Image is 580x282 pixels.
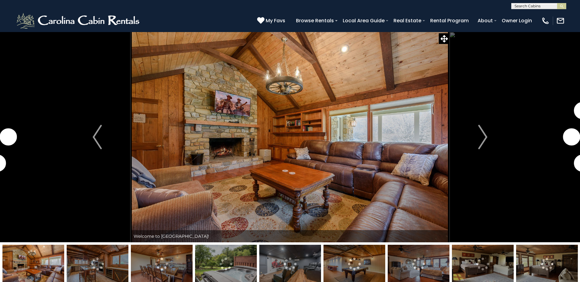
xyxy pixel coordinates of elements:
[478,125,487,149] img: arrow
[131,230,449,242] div: Welcome to [GEOGRAPHIC_DATA]!
[449,32,516,242] button: Next
[340,15,388,26] a: Local Area Guide
[257,17,287,25] a: My Favs
[427,15,472,26] a: Rental Program
[93,125,102,149] img: arrow
[64,32,131,242] button: Previous
[390,15,424,26] a: Real Estate
[15,12,142,30] img: White-1-2.png
[293,15,337,26] a: Browse Rentals
[556,16,565,25] img: mail-regular-white.png
[541,16,550,25] img: phone-regular-white.png
[475,15,496,26] a: About
[499,15,535,26] a: Owner Login
[266,17,285,24] span: My Favs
